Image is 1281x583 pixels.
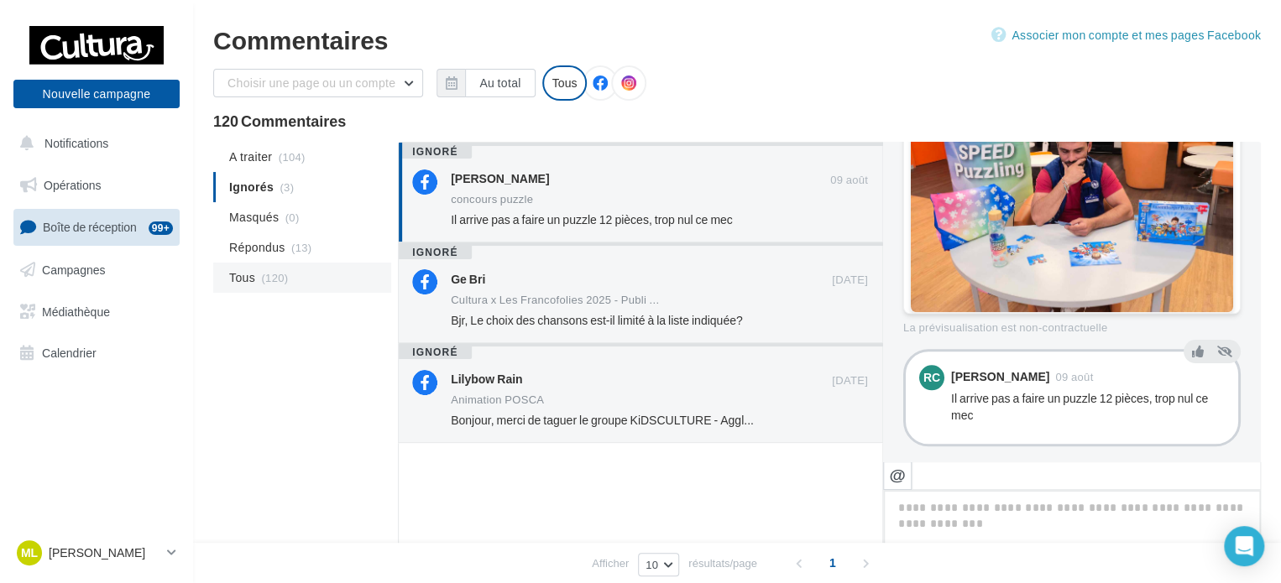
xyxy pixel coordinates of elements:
[10,209,183,245] a: Boîte de réception99+
[451,271,485,288] div: Ge Bri
[451,371,522,388] div: Lilybow Rain
[149,221,173,235] div: 99+
[830,173,868,188] span: 09 août
[399,145,472,159] div: ignoré
[832,373,868,388] span: [DATE]
[592,555,629,571] span: Afficher
[883,461,912,490] button: @
[13,80,180,108] button: Nouvelle campagne
[903,314,1241,336] div: La prévisualisation est non-contractuelle
[10,294,183,330] a: Médiathèque
[451,212,733,226] span: Il arrive pas a faire un puzzle 12 pièces, trop nul ce mec
[43,220,137,234] span: Boîte de réception
[451,413,1175,427] span: Bonjour, merci de taguer le groupe KiDSCULTURE - Agglo [GEOGRAPHIC_DATA] sous vos posts pour me s...
[229,239,285,256] span: Répondus
[227,75,395,90] span: Choisir une page ou un compte
[49,544,160,561] p: [PERSON_NAME]
[819,549,846,576] span: 1
[285,211,300,224] span: (0)
[832,273,868,288] span: [DATE]
[646,558,658,571] span: 10
[1224,526,1264,566] div: Open Intercom Messenger
[13,537,180,569] a: ML [PERSON_NAME]
[923,369,940,386] span: RC
[10,126,176,161] button: Notifications
[399,246,472,259] div: ignoré
[437,69,535,97] button: Au total
[10,252,183,288] a: Campagnes
[229,209,279,226] span: Masqués
[213,113,1261,128] div: 120 Commentaires
[451,294,659,305] span: Cultura x Les Francofolies 2025 - Publi ...
[451,170,549,187] div: [PERSON_NAME]
[638,553,679,576] button: 10
[451,313,743,327] span: Bjr, Le choix des chansons est-il limité à la liste indiquée?
[951,390,1225,424] div: Il arrive pas a faire un puzzle 12 pièces, trop nul ce mec
[1055,372,1093,383] span: 09 août
[229,148,272,165] span: A traiter
[399,346,472,359] div: ignoré
[889,467,906,482] i: @
[451,394,544,405] div: Animation POSCA
[42,263,106,277] span: Campagnes
[213,69,423,97] button: Choisir une page ou un compte
[229,269,255,286] span: Tous
[10,168,183,203] a: Opérations
[213,27,1261,52] div: Commentaires
[261,271,288,284] span: (120)
[542,65,588,101] div: Tous
[44,178,101,192] span: Opérations
[42,304,110,318] span: Médiathèque
[44,136,108,150] span: Notifications
[951,371,1049,383] div: [PERSON_NAME]
[991,25,1261,45] a: Associer mon compte et mes pages Facebook
[279,150,306,164] span: (104)
[21,544,38,561] span: ML
[42,346,97,360] span: Calendrier
[291,241,311,254] span: (13)
[451,194,533,205] div: concours puzzle
[10,336,183,371] a: Calendrier
[465,69,535,97] button: Au total
[688,555,757,571] span: résultats/page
